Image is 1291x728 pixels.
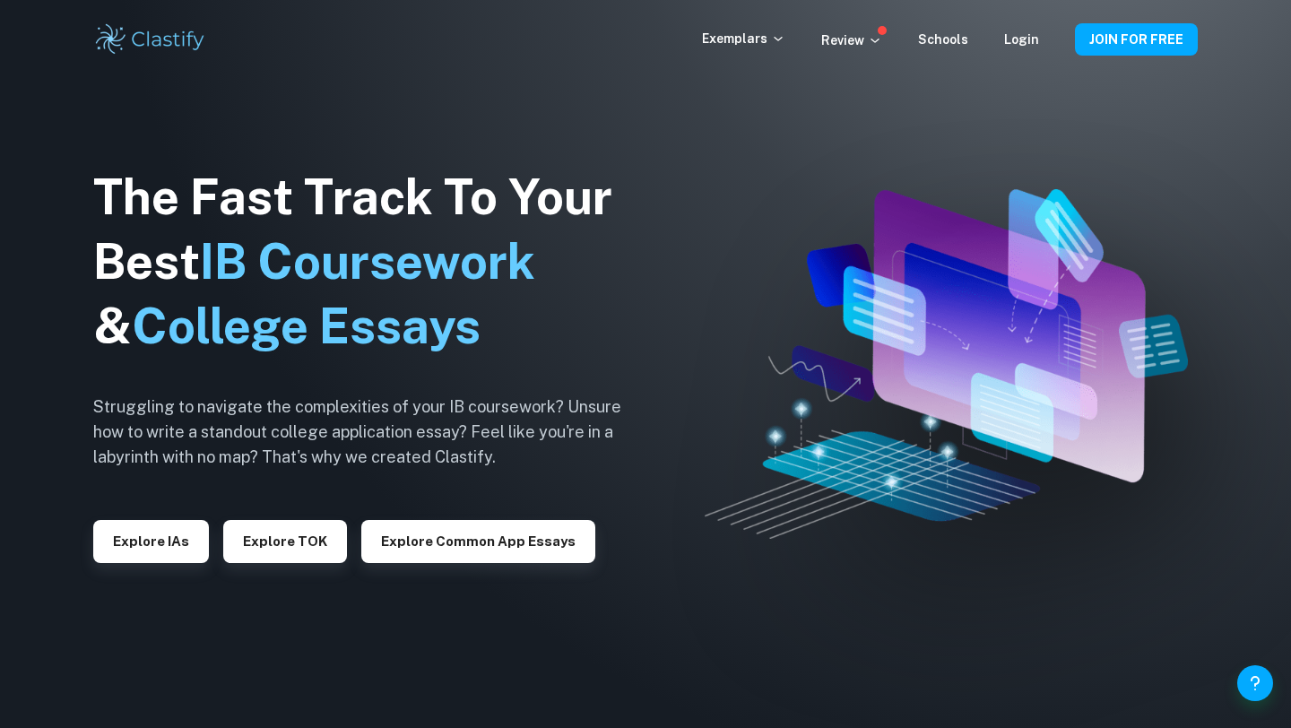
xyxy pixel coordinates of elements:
p: Review [821,30,882,50]
button: JOIN FOR FREE [1075,23,1198,56]
h1: The Fast Track To Your Best & [93,165,649,359]
span: College Essays [132,298,481,354]
button: Help and Feedback [1237,665,1273,701]
h6: Struggling to navigate the complexities of your IB coursework? Unsure how to write a standout col... [93,394,649,470]
span: IB Coursework [200,233,535,290]
button: Explore IAs [93,520,209,563]
img: Clastify hero [705,189,1188,539]
button: Explore Common App essays [361,520,595,563]
p: Exemplars [702,29,785,48]
a: Explore IAs [93,532,209,549]
button: Explore TOK [223,520,347,563]
a: Explore Common App essays [361,532,595,549]
a: Explore TOK [223,532,347,549]
a: Login [1004,32,1039,47]
a: Schools [918,32,968,47]
img: Clastify logo [93,22,207,57]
